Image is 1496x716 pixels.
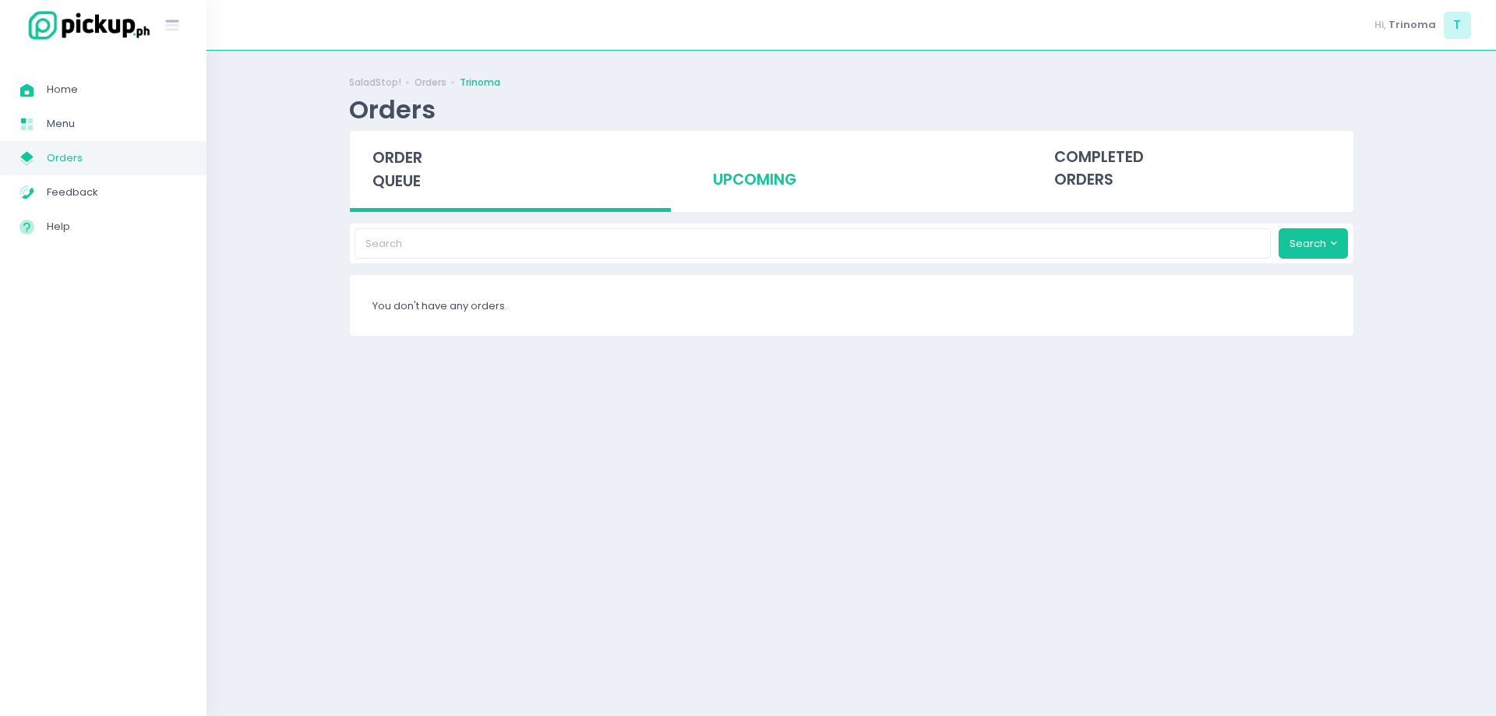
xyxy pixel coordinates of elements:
[47,182,187,203] span: Feedback
[47,114,187,134] span: Menu
[460,76,500,90] a: Trinoma
[1444,12,1471,39] span: T
[1388,17,1436,33] span: Trinoma
[1279,228,1349,258] button: Search
[372,147,422,192] span: order queue
[47,79,187,100] span: Home
[349,94,436,125] div: Orders
[1374,17,1386,33] span: Hi,
[690,131,1012,207] div: upcoming
[349,76,401,90] a: SaladStop!
[47,217,187,237] span: Help
[47,148,187,168] span: Orders
[1032,131,1353,207] div: completed orders
[355,228,1271,258] input: Search
[415,76,446,90] a: Orders
[19,9,152,42] img: logo
[350,275,1353,336] div: You don't have any orders.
